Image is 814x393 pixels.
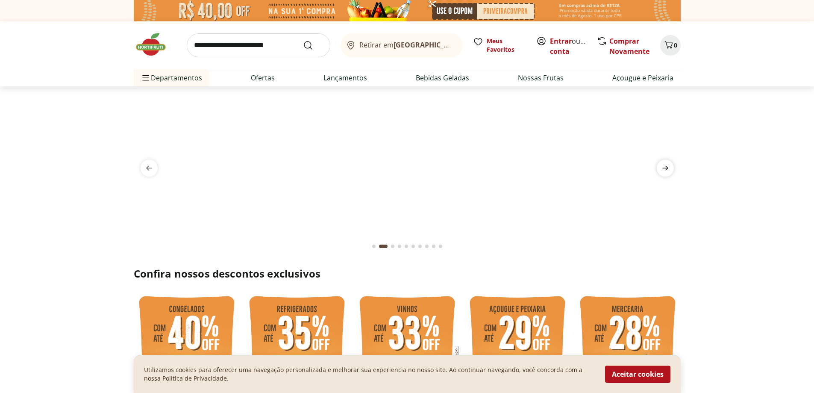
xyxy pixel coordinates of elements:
[251,73,275,83] a: Ofertas
[550,36,597,56] a: Criar conta
[437,236,444,257] button: Go to page 10 from fs-carousel
[403,236,410,257] button: Go to page 5 from fs-carousel
[394,40,538,50] b: [GEOGRAPHIC_DATA]/[GEOGRAPHIC_DATA]
[370,236,377,257] button: Go to page 1 from fs-carousel
[473,37,526,54] a: Meus Favoritos
[430,236,437,257] button: Go to page 9 from fs-carousel
[396,236,403,257] button: Go to page 4 from fs-carousel
[609,36,649,56] a: Comprar Novamente
[550,36,572,46] a: Entrar
[487,37,526,54] span: Meus Favoritos
[377,236,389,257] button: Current page from fs-carousel
[134,160,165,177] button: previous
[612,73,673,83] a: Açougue e Peixaria
[674,41,677,49] span: 0
[417,236,423,257] button: Go to page 7 from fs-carousel
[144,366,595,383] p: Utilizamos cookies para oferecer uma navegação personalizada e melhorar sua experiencia no nosso ...
[134,97,681,229] img: açougue
[416,73,469,83] a: Bebidas Geladas
[550,36,588,56] span: ou
[141,68,202,88] span: Departamentos
[660,35,681,56] button: Carrinho
[389,236,396,257] button: Go to page 3 from fs-carousel
[323,73,367,83] a: Lançamentos
[423,236,430,257] button: Go to page 8 from fs-carousel
[341,33,463,57] button: Retirar em[GEOGRAPHIC_DATA]/[GEOGRAPHIC_DATA]
[187,33,330,57] input: search
[134,267,681,281] h2: Confira nossos descontos exclusivos
[359,41,454,49] span: Retirar em
[605,366,670,383] button: Aceitar cookies
[141,68,151,88] button: Menu
[410,236,417,257] button: Go to page 6 from fs-carousel
[518,73,564,83] a: Nossas Frutas
[650,160,681,177] button: next
[134,32,176,57] img: Hortifruti
[303,40,323,50] button: Submit Search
